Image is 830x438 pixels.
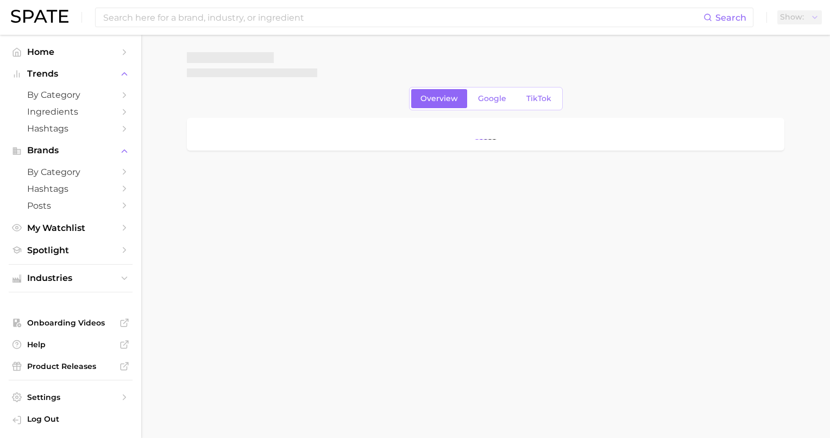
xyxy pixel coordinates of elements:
[9,411,133,429] a: Log out. Currently logged in with e-mail pquiroz@maryruths.com.
[27,392,114,402] span: Settings
[27,184,114,194] span: Hashtags
[9,180,133,197] a: Hashtags
[9,86,133,103] a: by Category
[27,318,114,328] span: Onboarding Videos
[9,197,133,214] a: Posts
[9,164,133,180] a: by Category
[27,107,114,117] span: Ingredients
[27,223,114,233] span: My Watchlist
[469,89,515,108] a: Google
[27,90,114,100] span: by Category
[9,358,133,374] a: Product Releases
[526,94,551,103] span: TikTok
[27,146,114,155] span: Brands
[102,8,703,27] input: Search here for a brand, industry, or ingredient
[27,69,114,79] span: Trends
[715,12,746,23] span: Search
[9,220,133,236] a: My Watchlist
[517,89,561,108] a: TikTok
[9,103,133,120] a: Ingredients
[9,389,133,405] a: Settings
[27,123,114,134] span: Hashtags
[9,66,133,82] button: Trends
[9,315,133,331] a: Onboarding Videos
[27,361,114,371] span: Product Releases
[9,120,133,137] a: Hashtags
[27,201,114,211] span: Posts
[27,273,114,283] span: Industries
[9,336,133,353] a: Help
[9,142,133,159] button: Brands
[27,340,114,349] span: Help
[27,245,114,255] span: Spotlight
[420,94,458,103] span: Overview
[27,414,124,424] span: Log Out
[9,43,133,60] a: Home
[780,14,804,20] span: Show
[27,167,114,177] span: by Category
[411,89,467,108] a: Overview
[9,242,133,259] a: Spotlight
[9,270,133,286] button: Industries
[27,47,114,57] span: Home
[478,94,506,103] span: Google
[777,10,822,24] button: Show
[11,10,68,23] img: SPATE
